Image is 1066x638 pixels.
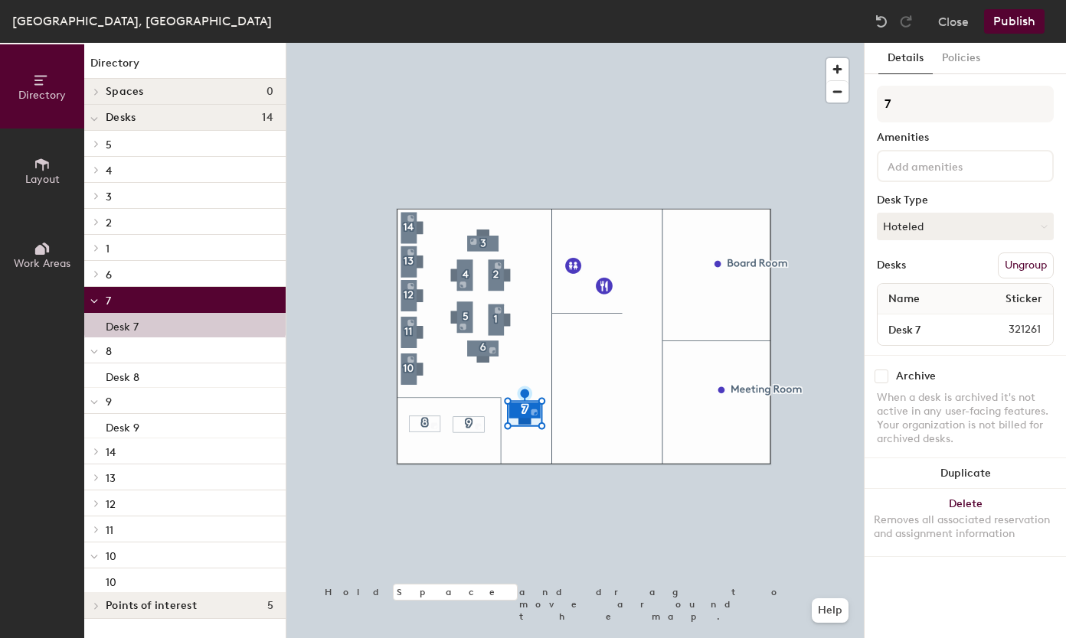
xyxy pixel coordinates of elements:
[84,55,286,79] h1: Directory
[18,89,66,102] span: Directory
[972,321,1050,338] span: 321261
[106,243,110,256] span: 1
[106,138,112,151] span: 5
[984,9,1045,34] button: Publish
[885,156,1022,174] input: Add amenities
[877,391,1054,446] div: When a desk is archived it's not active in any user-facing features. Your organization is not bil...
[878,43,933,74] button: Details
[106,550,116,563] span: 10
[877,259,906,272] div: Desks
[898,14,914,29] img: Redo
[106,446,116,459] span: 14
[267,600,273,612] span: 5
[998,252,1054,278] button: Ungroup
[25,173,60,186] span: Layout
[14,257,70,270] span: Work Areas
[106,395,112,409] span: 9
[877,132,1054,144] div: Amenities
[106,316,139,334] p: Desk 7
[812,598,849,623] button: Help
[106,524,113,537] span: 11
[262,112,273,124] span: 14
[106,345,112,358] span: 8
[12,11,272,31] div: [GEOGRAPHIC_DATA], [GEOGRAPHIC_DATA]
[106,112,136,124] span: Desks
[106,269,112,282] span: 6
[106,295,111,308] span: 7
[874,513,1057,541] div: Removes all associated reservation and assignment information
[881,319,972,340] input: Unnamed desk
[865,489,1066,556] button: DeleteRemoves all associated reservation and assignment information
[865,458,1066,489] button: Duplicate
[106,86,144,98] span: Spaces
[874,14,889,29] img: Undo
[106,472,116,485] span: 13
[106,417,139,435] p: Desk 9
[106,498,116,511] span: 12
[106,600,197,612] span: Points of interest
[266,86,273,98] span: 0
[106,190,112,203] span: 3
[881,285,927,313] span: Name
[877,194,1054,207] div: Desk Type
[896,370,936,382] div: Archive
[877,213,1054,240] button: Hoteled
[106,164,112,177] span: 4
[106,571,116,589] p: 10
[998,285,1050,313] span: Sticker
[938,9,969,34] button: Close
[933,43,989,74] button: Policies
[106,216,112,229] span: 2
[106,366,139,384] p: Desk 8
